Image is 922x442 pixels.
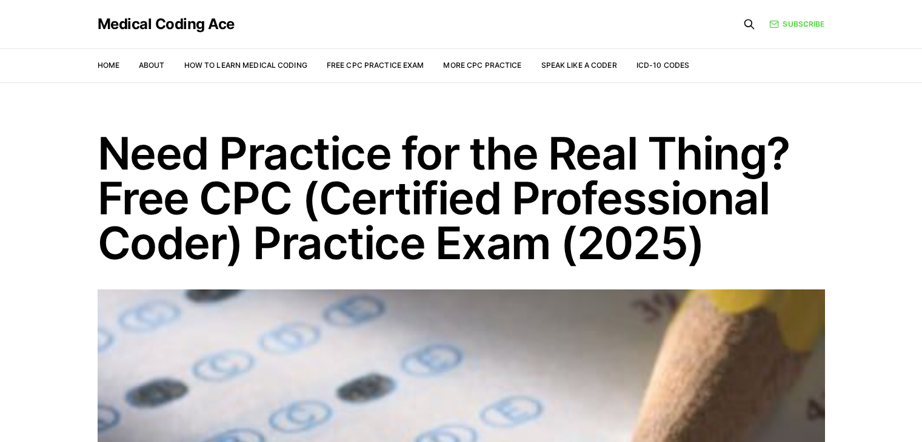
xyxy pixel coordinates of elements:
[327,61,424,70] a: Free CPC Practice Exam
[724,383,922,442] iframe: portal-trigger
[98,61,119,70] a: Home
[184,61,307,70] a: How to Learn Medical Coding
[636,61,689,70] a: ICD-10 Codes
[98,17,235,31] a: Medical Coding Ace
[139,61,165,70] a: About
[443,61,521,70] a: More CPC Practice
[98,131,825,265] h1: Need Practice for the Real Thing? Free CPC (Certified Professional Coder) Practice Exam (2025)
[541,61,617,70] a: Speak Like a Coder
[769,18,824,30] a: Subscribe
